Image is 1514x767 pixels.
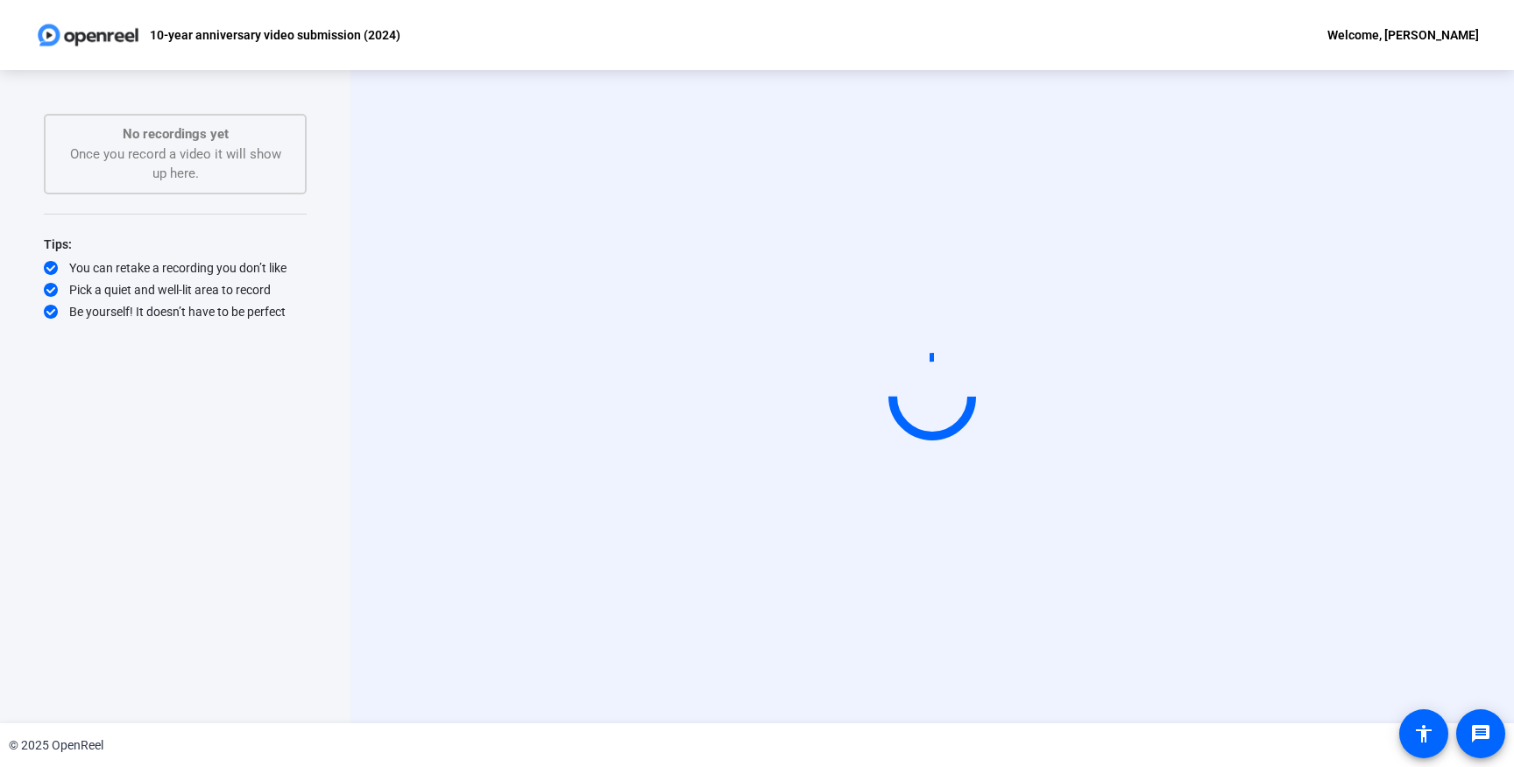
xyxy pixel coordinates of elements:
[63,124,287,184] div: Once you record a video it will show up here.
[44,281,307,299] div: Pick a quiet and well-lit area to record
[35,18,141,53] img: OpenReel logo
[9,736,103,755] div: © 2025 OpenReel
[1413,723,1434,744] mat-icon: accessibility
[44,259,307,277] div: You can retake a recording you don’t like
[44,234,307,255] div: Tips:
[63,124,287,144] p: No recordings yet
[44,303,307,320] div: Be yourself! It doesn’t have to be perfect
[1470,723,1491,744] mat-icon: message
[1327,25,1479,46] div: Welcome, [PERSON_NAME]
[150,25,400,46] p: 10-year anniversary video submission (2024)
